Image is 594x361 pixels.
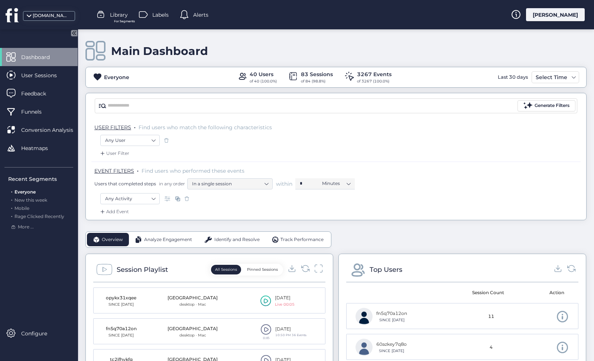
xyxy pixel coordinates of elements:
span: Funnels [21,108,53,116]
span: . [134,123,136,130]
span: Everyone [14,189,36,195]
span: User Sessions [21,71,68,79]
span: . [137,166,139,173]
div: Last 30 days [496,71,530,83]
div: [DATE] [275,295,295,302]
span: For Segments [114,19,135,24]
div: of 84 (98.8%) [301,78,333,84]
button: All Sessions [211,265,241,274]
div: 10:50 PM 36 Events [275,333,306,338]
span: 4 [490,344,493,351]
span: More ... [18,224,34,231]
span: Find users who performed these events [142,168,244,174]
div: [GEOGRAPHIC_DATA] [168,325,218,332]
div: [GEOGRAPHIC_DATA] [168,295,218,302]
div: Top Users [370,264,402,275]
nz-select-item: Any User [105,135,155,146]
div: desktop · Mac [168,302,218,308]
div: 40 Users [250,70,277,78]
div: opykx31xqee [103,295,140,302]
span: Users that completed steps [94,180,156,187]
span: Heatmaps [21,144,59,152]
button: Generate Filters [517,100,575,111]
div: fn5q70a12on [376,310,407,317]
mat-header-cell: Session Count [460,282,517,303]
span: Labels [152,11,169,19]
span: within [276,180,292,188]
span: Overview [102,236,123,243]
span: Feedback [21,90,57,98]
div: Session Playlist [117,264,168,275]
div: desktop · Mac [168,332,218,338]
div: Everyone [104,73,129,81]
span: Find users who match the following characteristics [139,124,272,131]
div: Main Dashboard [111,44,208,58]
span: Analyze Engagement [144,236,192,243]
span: Rage Clicked Recently [14,214,64,219]
span: New this week [14,197,47,203]
mat-header-cell: Action [516,282,573,303]
span: Mobile [14,205,29,211]
span: Library [110,11,128,19]
span: EVENT FILTERS [94,168,134,174]
span: Configure [21,329,58,338]
button: Pinned Sessions [243,265,282,274]
div: Add Event [99,208,129,215]
span: Alerts [193,11,208,19]
div: 83 Sessions [301,70,333,78]
span: Track Performance [280,236,324,243]
span: . [11,204,12,211]
div: Generate Filters [535,102,569,109]
span: Dashboard [21,53,61,61]
span: . [11,188,12,195]
div: SINCE [DATE] [376,317,407,323]
span: in any order [158,180,185,187]
div: SINCE [DATE] [376,348,407,354]
div: fn5q70a12on [103,325,140,332]
span: . [11,212,12,219]
div: 11:05 [260,336,272,339]
span: USER FILTERS [94,124,131,131]
div: of 40 (100.0%) [250,78,277,84]
div: 3267 Events [357,70,392,78]
div: Live 00:05 [275,302,295,308]
span: Identify and Resolve [214,236,260,243]
span: . [11,196,12,203]
div: SINCE [DATE] [103,302,140,308]
span: 11 [488,313,494,320]
div: 60azkey7q8o [376,341,407,348]
div: SINCE [DATE] [103,332,140,338]
div: User Filter [99,150,129,157]
nz-select-item: In a single session [192,178,268,189]
div: of 3267 (100.0%) [357,78,392,84]
nz-select-item: Minutes [322,178,350,189]
div: [PERSON_NAME] [526,8,585,21]
div: [DATE] [275,326,306,333]
span: Conversion Analysis [21,126,84,134]
div: Recent Segments [8,175,73,183]
div: [DOMAIN_NAME] [33,12,70,19]
nz-select-item: Any Activity [105,193,155,204]
div: Select Time [534,73,569,82]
